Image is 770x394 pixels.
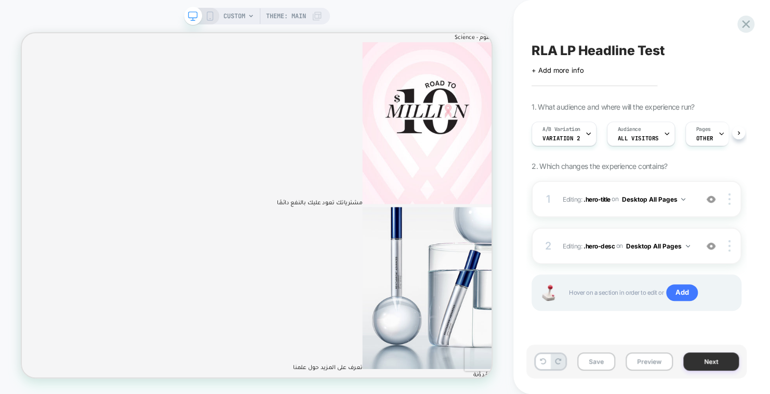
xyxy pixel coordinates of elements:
span: Editing : [563,193,692,206]
a: Nav Road to 10 Million [454,222,627,231]
span: 1. What audience and where will the experience run? [532,102,694,111]
button: Preview [626,352,673,371]
button: Desktop All Pages [621,193,685,206]
span: .hero-title [583,195,610,203]
span: Audience [618,126,641,133]
img: close [728,193,731,205]
span: Add [666,284,698,301]
img: down arrow [681,198,685,201]
div: 1 [543,190,553,208]
span: A/B Variation [542,126,580,133]
img: crossed eye [707,195,715,204]
button: Next [683,352,739,371]
img: close [728,240,731,252]
a: علوم - Science [577,3,627,11]
button: Desktop All Pages [626,240,690,253]
span: Editing : [563,240,692,253]
span: + Add more info [532,66,583,74]
span: Hover on a section in order to edit or [569,284,730,301]
span: Pages [696,126,711,133]
span: RLA LP Headline Test [532,43,665,58]
img: down arrow [686,245,690,247]
div: 2 [543,237,553,255]
img: Joystick [538,285,559,301]
span: OTHER [696,135,713,142]
span: on [612,193,618,205]
span: CUSTOM [223,8,245,24]
img: Nav Road to 10 Million [454,12,627,228]
span: 2. Which changes the experience contains? [532,162,667,170]
span: Theme: MAIN [266,8,306,24]
span: Variation 2 [542,135,580,142]
span: .hero-desc [583,242,615,249]
span: All Visitors [618,135,659,142]
span: on [616,240,623,252]
img: crossed eye [707,242,715,251]
a: مشترياتك تعود عليك بالنفع دائمًا [340,222,454,231]
button: Save [577,352,615,371]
